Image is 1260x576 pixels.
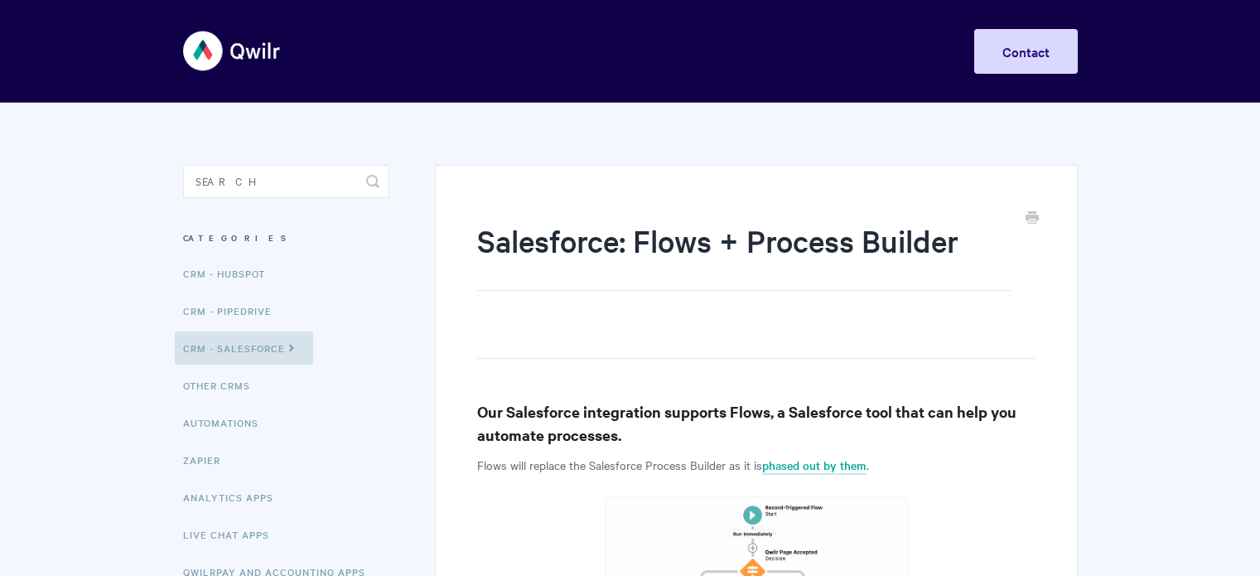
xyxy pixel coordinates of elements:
a: Live Chat Apps [183,518,282,551]
a: CRM - HubSpot [183,257,278,290]
img: Qwilr Help Center [183,20,282,82]
a: CRM - Salesforce [175,332,313,365]
h3: Our Salesforce integration supports Flows, a Salesforce tool that can help you automate processes. [477,400,1035,447]
p: Flows will replace the Salesforce Process Builder as it is . [477,455,1035,475]
a: phased out by them [762,457,867,475]
a: Contact [974,29,1078,74]
a: Print this Article [1026,210,1039,228]
a: Other CRMs [183,369,263,402]
h1: Salesforce: Flows + Process Builder [477,220,1010,291]
a: Zapier [183,443,233,477]
a: CRM - Pipedrive [183,294,284,327]
a: Analytics Apps [183,481,286,514]
a: Automations [183,406,271,439]
h3: Categories [183,223,389,253]
input: Search [183,165,389,198]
